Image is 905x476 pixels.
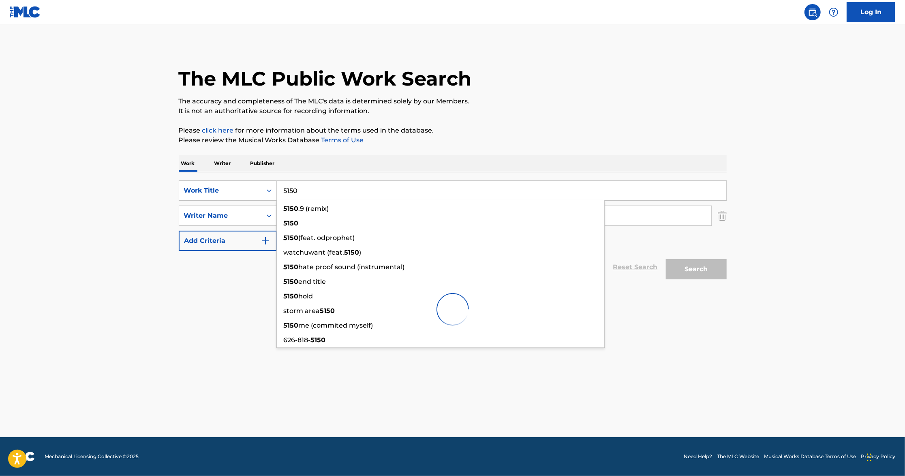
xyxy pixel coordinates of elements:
[864,437,905,476] iframe: Chat Widget
[179,180,727,283] form: Search Form
[847,2,895,22] a: Log In
[179,106,727,116] p: It is not an authoritative source for recording information.
[284,263,299,271] strong: 5150
[684,453,712,460] a: Need Help?
[299,278,326,285] span: end title
[717,453,759,460] a: The MLC Website
[764,453,856,460] a: Musical Works Database Terms of Use
[430,287,475,332] img: preloader
[861,453,895,460] a: Privacy Policy
[202,127,234,134] a: click here
[284,278,299,285] strong: 5150
[261,236,270,246] img: 9d2ae6d4665cec9f34b9.svg
[808,7,817,17] img: search
[284,205,299,212] strong: 5150
[10,452,35,461] img: logo
[718,206,727,226] img: Delete Criterion
[299,205,329,212] span: .9 (remix)
[179,135,727,145] p: Please review the Musical Works Database
[179,96,727,106] p: The accuracy and completeness of The MLC's data is determined solely by our Members.
[184,211,257,221] div: Writer Name
[45,453,139,460] span: Mechanical Licensing Collective © 2025
[320,136,364,144] a: Terms of Use
[359,249,362,256] span: )
[344,249,359,256] strong: 5150
[804,4,821,20] a: Public Search
[10,6,41,18] img: MLC Logo
[829,7,839,17] img: help
[826,4,842,20] div: Help
[179,231,277,251] button: Add Criteria
[299,263,405,271] span: hate proof sound (instrumental)
[179,155,197,172] p: Work
[299,234,355,242] span: (feat. odprophet)
[284,219,299,227] strong: 5150
[248,155,277,172] p: Publisher
[311,336,326,344] strong: 5150
[284,336,311,344] span: 626-818-
[867,445,872,470] div: Drag
[284,234,299,242] strong: 5150
[284,249,344,256] span: watchuwant (feat.
[212,155,233,172] p: Writer
[184,186,257,195] div: Work Title
[179,66,472,91] h1: The MLC Public Work Search
[179,126,727,135] p: Please for more information about the terms used in the database.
